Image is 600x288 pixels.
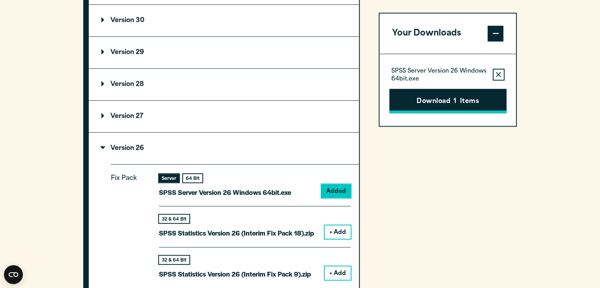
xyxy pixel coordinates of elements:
button: + Add [325,225,351,239]
summary: Version 29 [89,37,359,68]
p: SPSS Server Version 26 Windows 64bit.exe [391,67,486,83]
button: Open CMP widget [4,265,23,284]
p: SPSS Statistics Version 26 (Interim Fix Pack 18).zip [159,227,314,239]
summary: Version 26 [89,133,359,164]
div: 64 Bit [183,174,202,182]
p: SPSS Server Version 26 Windows 64bit.exe [159,187,291,198]
div: Server [159,174,179,182]
button: Your Downloads [379,13,516,54]
p: Version 30 [101,17,144,24]
button: Added [321,184,351,198]
summary: Version 30 [89,5,359,36]
button: Download1Items [389,89,507,113]
span: 1 [454,97,456,107]
p: Version 28 [101,81,144,88]
p: SPSS Statistics Version 26 (Interim Fix Pack 9).zip [159,268,311,280]
div: Your Downloads [379,54,516,126]
div: 32 & 64 Bit [159,256,189,264]
p: Version 27 [101,113,143,120]
summary: Version 27 [89,101,359,132]
summary: Version 28 [89,69,359,100]
div: 32 & 64 Bit [159,215,189,223]
button: + Add [325,266,351,280]
p: Version 29 [101,49,144,56]
p: Version 26 [101,145,144,151]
